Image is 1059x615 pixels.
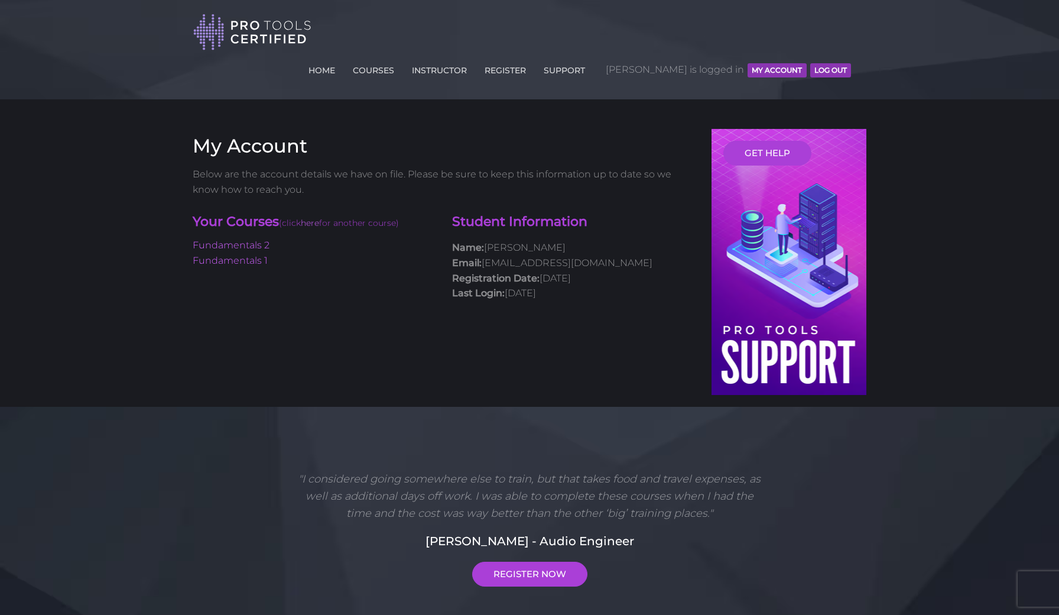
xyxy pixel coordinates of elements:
h5: [PERSON_NAME] - Audio Engineer [193,532,866,550]
a: REGISTER NOW [472,562,587,587]
span: [PERSON_NAME] is logged in [606,52,851,88]
a: Fundamentals 2 [193,239,269,251]
p: [PERSON_NAME] [EMAIL_ADDRESS][DOMAIN_NAME] [DATE] [DATE] [452,240,694,300]
span: (click for another course) [279,218,399,228]
a: INSTRUCTOR [409,59,470,77]
a: REGISTER [482,59,529,77]
a: SUPPORT [541,59,588,77]
a: here [301,218,319,228]
h4: Student Information [452,213,694,231]
h4: Your Courses [193,213,434,232]
p: "I considered going somewhere else to train, but that takes food and travel expenses, as well as ... [294,471,765,522]
strong: Name: [452,242,484,253]
button: Log Out [810,63,851,77]
h3: My Account [193,135,694,157]
strong: Registration Date: [452,273,540,284]
strong: Email: [452,257,482,268]
a: HOME [306,59,338,77]
a: Fundamentals 1 [193,255,268,266]
p: Below are the account details we have on file. Please be sure to keep this information up to date... [193,167,694,197]
a: GET HELP [723,141,811,166]
a: COURSES [350,59,397,77]
img: Pro Tools Certified Logo [193,13,311,51]
strong: Last Login: [452,287,505,299]
button: MY ACCOUNT [748,63,806,77]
